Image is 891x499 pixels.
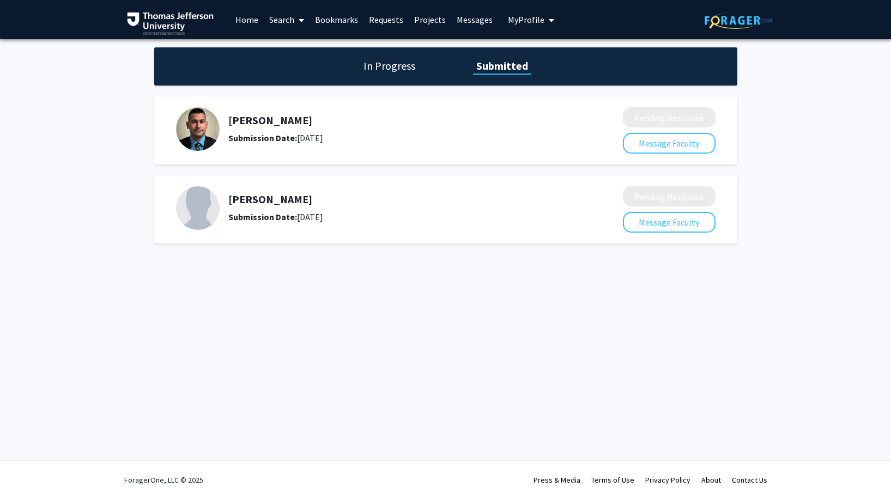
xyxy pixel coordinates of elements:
[701,475,721,485] a: About
[230,1,264,39] a: Home
[623,107,716,127] button: Pending Response
[228,131,565,144] div: [DATE]
[360,58,419,74] h1: In Progress
[363,1,409,39] a: Requests
[228,211,297,222] b: Submission Date:
[705,12,773,29] img: ForagerOne Logo
[623,138,716,149] a: Message Faculty
[623,133,716,154] button: Message Faculty
[473,58,531,74] h1: Submitted
[310,1,363,39] a: Bookmarks
[8,450,46,491] iframe: Chat
[451,1,498,39] a: Messages
[228,210,565,223] div: [DATE]
[508,14,544,25] span: My Profile
[176,107,220,151] img: Profile Picture
[228,193,565,206] h5: [PERSON_NAME]
[127,12,214,35] img: Thomas Jefferson University Logo
[124,461,203,499] div: ForagerOne, LLC © 2025
[623,186,716,206] button: Pending Response
[228,114,565,127] h5: [PERSON_NAME]
[264,1,310,39] a: Search
[534,475,580,485] a: Press & Media
[645,475,690,485] a: Privacy Policy
[228,132,297,143] b: Submission Date:
[591,475,634,485] a: Terms of Use
[732,475,767,485] a: Contact Us
[623,217,716,228] a: Message Faculty
[623,212,716,233] button: Message Faculty
[409,1,451,39] a: Projects
[176,186,220,230] img: Profile Picture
